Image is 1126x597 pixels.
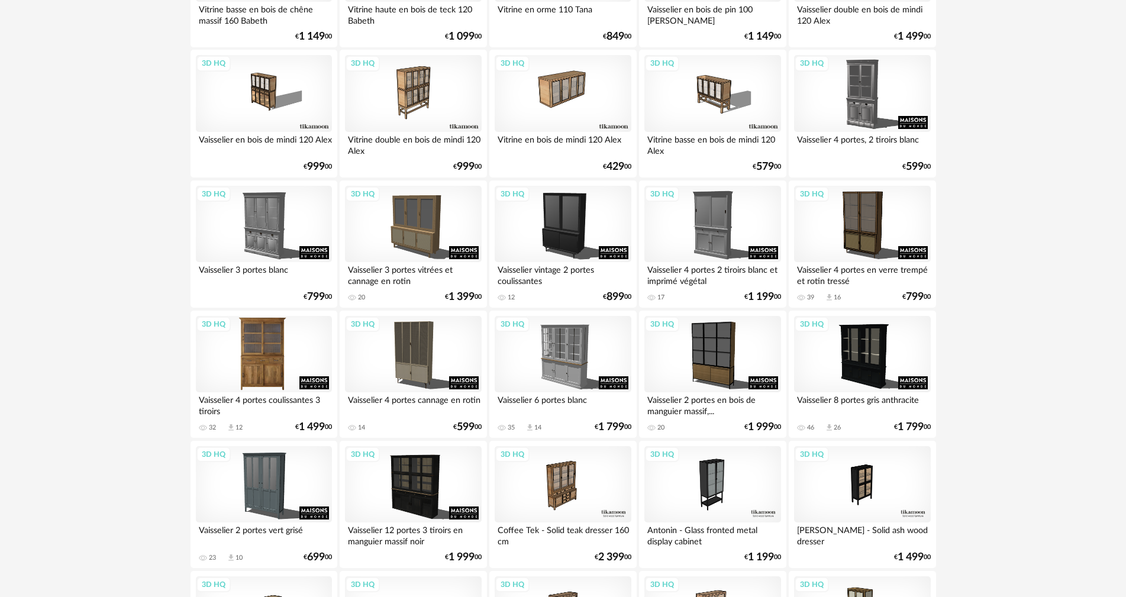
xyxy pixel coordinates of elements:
a: 3D HQ Vaisselier 2 portes en bois de manguier massif,... 20 €1 99900 [639,311,786,438]
a: 3D HQ Vaisselier 4 portes 2 tiroirs blanc et imprimé végétal 17 €1 19900 [639,180,786,308]
a: 3D HQ Vaisselier 12 portes 3 tiroirs en manguier massif noir €1 99900 [340,441,486,569]
span: 1 999 [748,423,774,431]
div: 3D HQ [495,577,530,592]
div: Vaisselier vintage 2 portes coulissantes [495,262,631,286]
div: Vaisselier double en bois de mindi 120 Alex [794,2,930,25]
div: € 00 [304,553,332,561]
div: € 00 [453,163,482,171]
div: 17 [657,293,664,302]
div: 3D HQ [196,577,231,592]
div: 3D HQ [795,577,829,592]
div: € 00 [304,293,332,301]
span: 999 [457,163,475,171]
span: Download icon [825,423,834,432]
span: 429 [606,163,624,171]
div: 12 [235,424,243,432]
div: 3D HQ [346,577,380,592]
span: 1 799 [598,423,624,431]
div: 3D HQ [645,577,679,592]
a: 3D HQ Vaisselier 4 portes, 2 tiroirs blanc €59900 [789,50,935,178]
div: Vitrine en orme 110 Tana [495,2,631,25]
a: 3D HQ Vitrine double en bois de mindi 120 Alex €99900 [340,50,486,178]
div: € 00 [902,293,931,301]
div: 3D HQ [795,317,829,332]
div: € 00 [295,423,332,431]
div: 35 [508,424,515,432]
div: 12 [508,293,515,302]
a: 3D HQ Vaisselier 8 portes gris anthracite 46 Download icon 26 €1 79900 [789,311,935,438]
div: 10 [235,554,243,562]
div: 3D HQ [645,447,679,462]
div: 3D HQ [495,317,530,332]
span: 1 499 [299,423,325,431]
div: 3D HQ [795,56,829,71]
div: Coffee Tek - Solid teak dresser 160 cm [495,522,631,546]
span: 1 149 [299,33,325,41]
span: 999 [307,163,325,171]
div: 26 [834,424,841,432]
a: 3D HQ Vaisselier 4 portes en verre trempé et rotin tressé 39 Download icon 16 €79900 [789,180,935,308]
div: Vitrine haute en bois de teck 120 Babeth [345,2,481,25]
div: € 00 [595,553,631,561]
div: 3D HQ [346,56,380,71]
div: 3D HQ [495,447,530,462]
span: 1 499 [898,33,924,41]
div: € 00 [595,423,631,431]
div: 3D HQ [795,447,829,462]
div: 32 [209,424,216,432]
div: € 00 [603,293,631,301]
div: 3D HQ [645,56,679,71]
span: 1 499 [898,553,924,561]
div: € 00 [744,33,781,41]
span: 1 799 [898,423,924,431]
div: € 00 [744,423,781,431]
div: € 00 [445,33,482,41]
div: Vaisselier en bois de pin 100 [PERSON_NAME] [644,2,780,25]
span: 2 399 [598,553,624,561]
div: Vaisselier 4 portes, 2 tiroirs blanc [794,132,930,156]
span: 1 149 [748,33,774,41]
div: € 00 [603,163,631,171]
div: Vitrine basse en bois de chêne massif 160 Babeth [196,2,332,25]
a: 3D HQ Antonin - Glass fronted metal display cabinet €1 19900 [639,441,786,569]
a: 3D HQ Vaisselier 4 portes cannage en rotin 14 €59900 [340,311,486,438]
div: 3D HQ [346,447,380,462]
div: 3D HQ [196,447,231,462]
div: 3D HQ [196,317,231,332]
div: Vaisselier 2 portes vert grisé [196,522,332,546]
span: Download icon [227,553,235,562]
div: Vaisselier en bois de mindi 120 Alex [196,132,332,156]
span: 1 099 [449,33,475,41]
div: Vaisselier 4 portes cannage en rotin [345,392,481,416]
span: 699 [307,553,325,561]
div: 3D HQ [196,56,231,71]
div: 20 [358,293,365,302]
div: 16 [834,293,841,302]
span: 799 [906,293,924,301]
div: 46 [807,424,814,432]
div: Vaisselier 2 portes en bois de manguier massif,... [644,392,780,416]
a: 3D HQ Vaisselier vintage 2 portes coulissantes 12 €89900 [489,180,636,308]
a: 3D HQ Vitrine basse en bois de mindi 120 Alex €57900 [639,50,786,178]
div: 3D HQ [795,186,829,202]
a: 3D HQ Vaisselier 6 portes blanc 35 Download icon 14 €1 79900 [489,311,636,438]
span: 899 [606,293,624,301]
span: 599 [457,423,475,431]
div: 3D HQ [645,317,679,332]
span: Download icon [525,423,534,432]
div: € 00 [753,163,781,171]
div: 20 [657,424,664,432]
span: 579 [756,163,774,171]
div: € 00 [894,553,931,561]
div: Vaisselier 4 portes coulissantes 3 tiroirs [196,392,332,416]
div: € 00 [894,423,931,431]
span: 1 199 [748,553,774,561]
span: 1 399 [449,293,475,301]
div: Vaisselier 4 portes 2 tiroirs blanc et imprimé végétal [644,262,780,286]
a: 3D HQ Vitrine en bois de mindi 120 Alex €42900 [489,50,636,178]
div: € 00 [603,33,631,41]
div: Vaisselier 3 portes vitrées et cannage en rotin [345,262,481,286]
div: 3D HQ [495,56,530,71]
a: 3D HQ Vaisselier 3 portes blanc €79900 [191,180,337,308]
div: 3D HQ [495,186,530,202]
